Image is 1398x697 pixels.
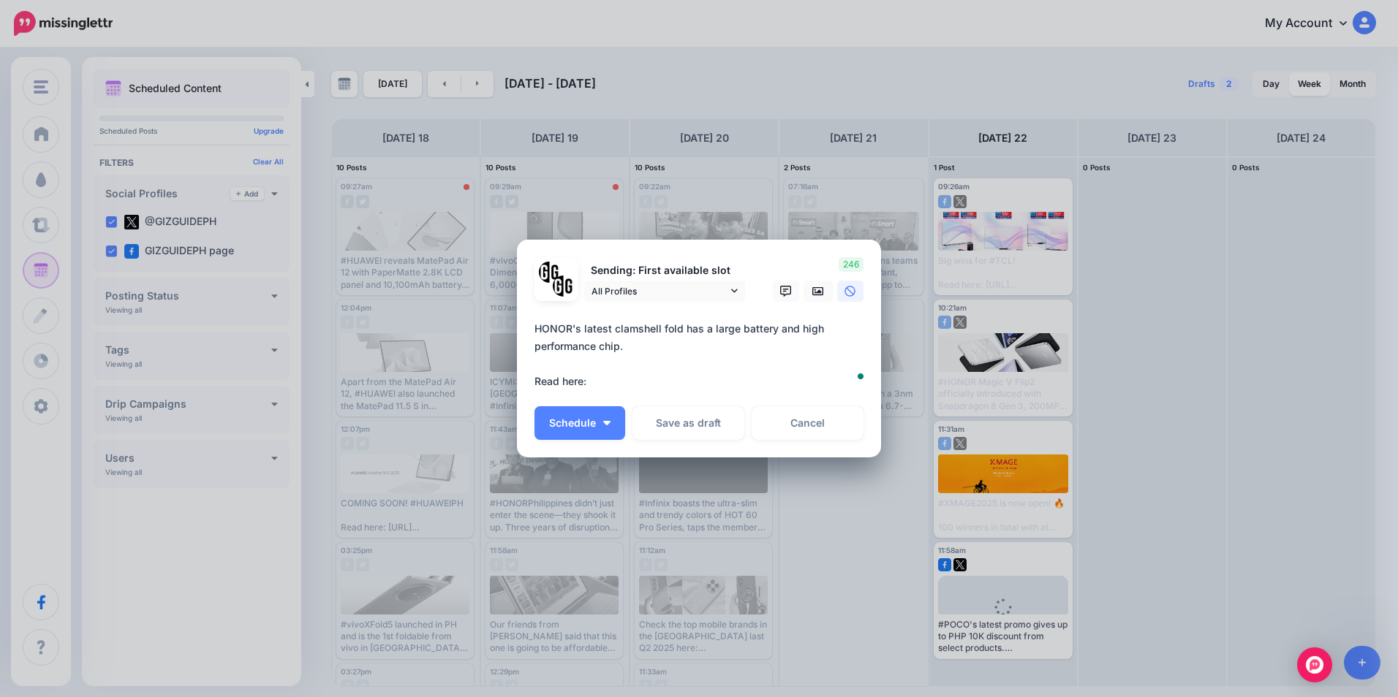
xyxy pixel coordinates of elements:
img: JT5sWCfR-79925.png [553,275,574,297]
div: HONOR's latest clamshell fold has a large battery and high performance chip. Read here: [534,320,871,390]
button: Schedule [534,406,625,440]
span: 246 [839,257,864,272]
a: All Profiles [584,281,745,302]
span: All Profiles [592,283,728,299]
img: arrow-down-white.png [603,421,611,425]
div: Open Intercom Messenger [1297,647,1332,682]
a: Cancel [752,406,864,440]
button: Save as draft [632,406,744,440]
textarea: To enrich screen reader interactions, please activate Accessibility in Grammarly extension settings [534,320,871,390]
span: Schedule [549,418,596,428]
img: 353459792_649996473822713_4483302954317148903_n-bsa138318.png [539,262,560,283]
p: Sending: First available slot [584,262,745,279]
